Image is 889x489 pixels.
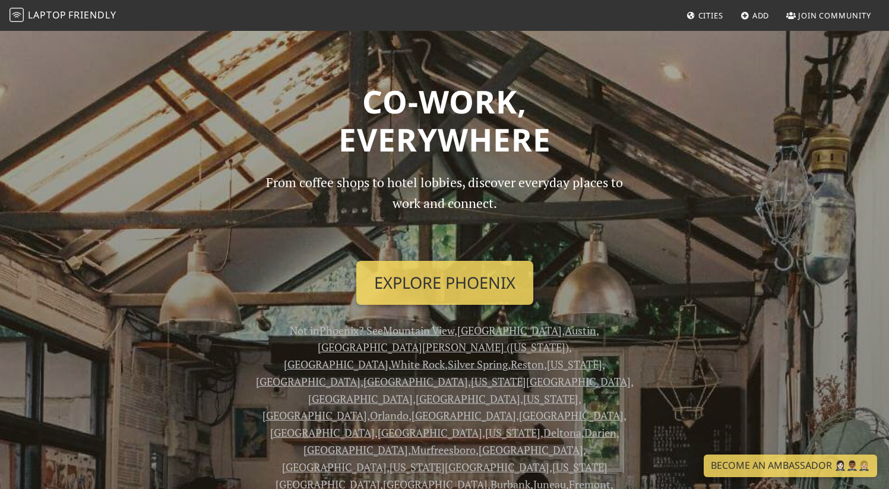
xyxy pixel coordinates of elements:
a: [US_STATE] [547,357,602,371]
span: Friendly [68,8,116,21]
a: Explore Phoenix [356,261,533,305]
span: Cities [698,10,723,21]
a: [GEOGRAPHIC_DATA][PERSON_NAME] ([US_STATE]) [318,340,569,354]
a: [GEOGRAPHIC_DATA] [519,408,624,422]
a: [US_STATE] [523,392,578,406]
a: LaptopFriendly LaptopFriendly [10,5,116,26]
span: Add [752,10,770,21]
a: [GEOGRAPHIC_DATA] [412,408,516,422]
a: [GEOGRAPHIC_DATA] [256,374,360,389]
a: Silver Spring [448,357,508,371]
span: Laptop [28,8,67,21]
a: [GEOGRAPHIC_DATA] [363,374,468,389]
a: White Rock [391,357,445,371]
img: LaptopFriendly [10,8,24,22]
a: Cities [682,5,728,26]
a: Mountain View [383,323,454,337]
a: Reston [511,357,544,371]
a: Orlando [370,408,409,422]
h1: Co-work, Everywhere [60,83,830,158]
a: [GEOGRAPHIC_DATA] [479,443,583,457]
a: [GEOGRAPHIC_DATA] [308,392,413,406]
a: [GEOGRAPHIC_DATA] [303,443,408,457]
a: [GEOGRAPHIC_DATA] [284,357,388,371]
a: [US_STATE][GEOGRAPHIC_DATA] [471,374,631,389]
a: [GEOGRAPHIC_DATA] [270,425,375,440]
a: [US_STATE][GEOGRAPHIC_DATA] [390,460,549,474]
a: [GEOGRAPHIC_DATA] [262,408,367,422]
p: From coffee shops to hotel lobbies, discover everyday places to work and connect. [256,172,634,251]
span: Join Community [798,10,871,21]
a: [GEOGRAPHIC_DATA] [457,323,562,337]
a: Murfreesboro [411,443,476,457]
a: Darien [584,425,616,440]
a: [US_STATE] [485,425,540,440]
a: Austin [565,323,596,337]
a: Join Community [782,5,876,26]
a: [GEOGRAPHIC_DATA] [416,392,520,406]
a: [GEOGRAPHIC_DATA] [378,425,482,440]
a: Deltona [543,425,581,440]
a: [GEOGRAPHIC_DATA] [282,460,387,474]
a: Phoenix [319,323,359,337]
a: Become an Ambassador 🤵🏻‍♀️🤵🏾‍♂️🤵🏼‍♀️ [704,455,877,477]
a: Add [736,5,774,26]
